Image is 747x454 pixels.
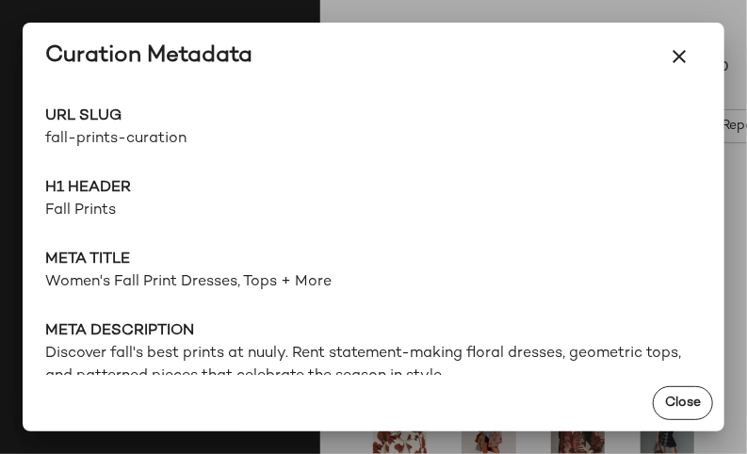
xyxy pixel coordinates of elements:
div: Curation Metadata [45,41,252,72]
span: Fall Prints [45,200,702,222]
span: Meta title [45,249,702,271]
span: H1 Header [45,177,702,200]
span: URL Slug [45,105,374,128]
span: fall-prints-curation [45,128,374,151]
span: Discover fall's best prints at nuuly. Rent statement-making floral dresses, geometric tops, and p... [45,343,702,388]
button: Close [653,386,713,420]
span: Women's Fall Print Dresses, Tops + More [45,271,702,294]
span: Meta description [45,320,702,343]
span: Close [664,396,701,411]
